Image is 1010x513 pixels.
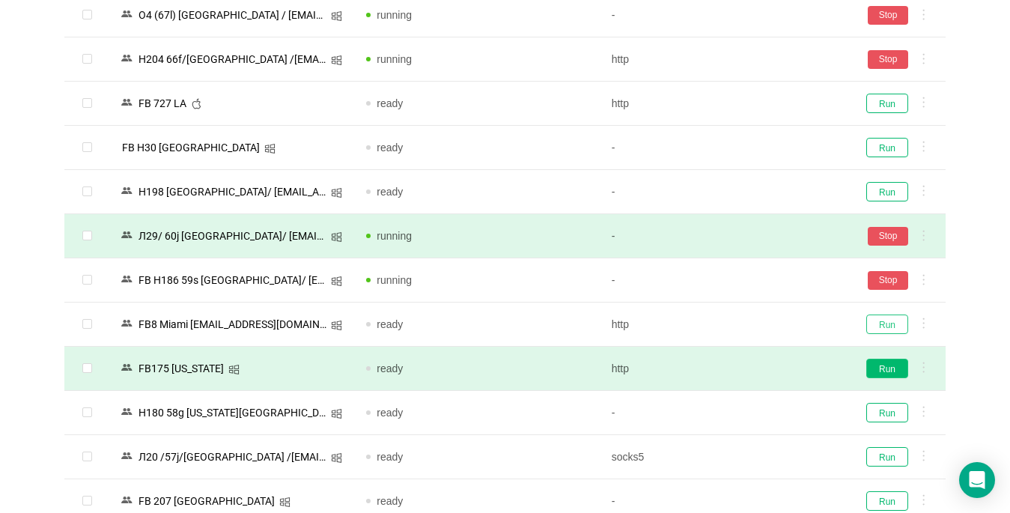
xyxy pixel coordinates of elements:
[134,182,331,201] div: Н198 [GEOGRAPHIC_DATA]/ [EMAIL_ADDRESS][DOMAIN_NAME]
[868,227,908,246] button: Stop
[866,94,908,113] button: Run
[866,138,908,157] button: Run
[331,276,342,287] i: icon: windows
[331,10,342,22] i: icon: windows
[600,391,845,435] td: -
[377,142,403,154] span: ready
[377,362,403,374] span: ready
[959,462,995,498] div: Open Intercom Messenger
[331,408,342,419] i: icon: windows
[134,94,191,113] div: FB 727 LA
[866,447,908,467] button: Run
[134,359,228,378] div: FB175 [US_STATE]
[866,315,908,334] button: Run
[134,5,331,25] div: O4 (67l) [GEOGRAPHIC_DATA] / [EMAIL_ADDRESS][DOMAIN_NAME]
[331,320,342,331] i: icon: windows
[600,82,845,126] td: http
[600,347,845,391] td: http
[118,138,264,157] div: FB H30 [GEOGRAPHIC_DATA]
[868,271,908,290] button: Stop
[868,50,908,69] button: Stop
[331,452,342,464] i: icon: windows
[600,303,845,347] td: http
[866,182,908,201] button: Run
[600,258,845,303] td: -
[134,226,331,246] div: Л29/ 60j [GEOGRAPHIC_DATA]/ [EMAIL_ADDRESS][DOMAIN_NAME]
[377,97,403,109] span: ready
[866,491,908,511] button: Run
[279,497,290,508] i: icon: windows
[331,231,342,243] i: icon: windows
[331,187,342,198] i: icon: windows
[377,230,412,242] span: running
[600,170,845,214] td: -
[228,364,240,375] i: icon: windows
[377,318,403,330] span: ready
[264,143,276,154] i: icon: windows
[377,274,412,286] span: running
[868,6,908,25] button: Stop
[377,186,403,198] span: ready
[377,407,403,419] span: ready
[866,359,908,378] button: Run
[377,451,403,463] span: ready
[134,315,331,334] div: FB8 Miami [EMAIL_ADDRESS][DOMAIN_NAME]
[866,403,908,422] button: Run
[134,49,331,69] div: Н204 66f/[GEOGRAPHIC_DATA] /[EMAIL_ADDRESS][DOMAIN_NAME]
[600,214,845,258] td: -
[377,9,412,21] span: running
[377,495,403,507] span: ready
[134,403,331,422] div: Н180 58g [US_STATE][GEOGRAPHIC_DATA]/ [EMAIL_ADDRESS][DOMAIN_NAME]
[134,270,331,290] div: FB Н186 59s [GEOGRAPHIC_DATA]/ [EMAIL_ADDRESS][DOMAIN_NAME]
[331,55,342,66] i: icon: windows
[600,435,845,479] td: socks5
[134,447,331,467] div: Л20 /57j/[GEOGRAPHIC_DATA] /[EMAIL_ADDRESS][DOMAIN_NAME]
[134,491,279,511] div: FB 207 [GEOGRAPHIC_DATA]
[191,98,202,109] i: icon: apple
[600,126,845,170] td: -
[377,53,412,65] span: running
[600,37,845,82] td: http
